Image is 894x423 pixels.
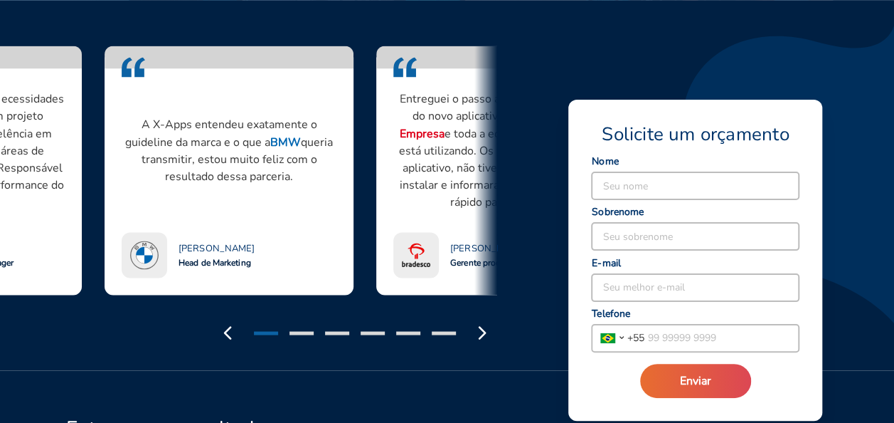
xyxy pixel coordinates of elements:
[122,116,336,184] p: A X-Apps entendeu exatamente o guideline da marca e o que a queria transmitir, estou muito feliz ...
[680,373,711,389] span: Enviar
[592,223,799,250] input: Seu sobrenome
[640,364,751,398] button: Enviar
[592,172,799,199] input: Seu nome
[602,122,789,147] span: Solicite um orçamento
[179,256,251,268] span: Head de Marketing
[450,256,560,268] span: Gerente produtos e Serviços
[179,242,255,254] span: [PERSON_NAME]
[270,134,301,150] strong: BMW
[644,325,799,352] input: 99 99999 9999
[627,330,644,345] span: + 55
[592,274,799,301] input: Seu melhor e-mail
[450,242,526,254] span: [PERSON_NAME]
[393,90,608,210] p: Entreguei o passo a passo da instalação do novo aplicativo do e toda a equipe do financeiro já es...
